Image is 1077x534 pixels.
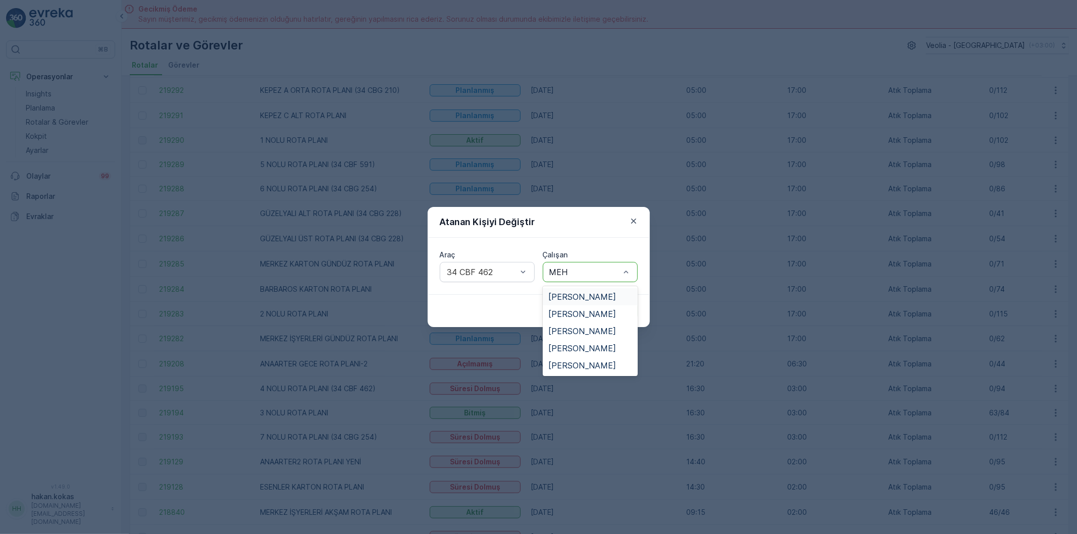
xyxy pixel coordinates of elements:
[440,215,535,229] p: Atanan Kişiyi Değiştir
[440,250,455,259] label: Araç
[549,344,617,353] span: [PERSON_NAME]
[549,361,617,370] span: [PERSON_NAME]
[549,292,617,301] span: [PERSON_NAME]
[543,250,568,259] label: Çalışan
[549,327,617,336] span: [PERSON_NAME]
[549,309,617,318] span: [PERSON_NAME]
